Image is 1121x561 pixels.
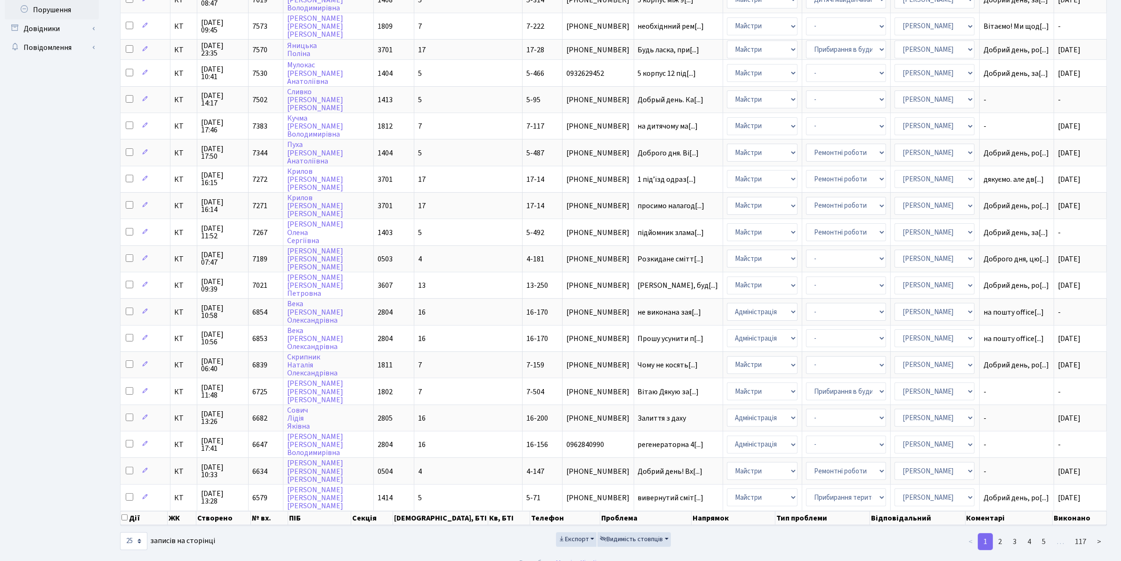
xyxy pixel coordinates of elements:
[287,193,343,219] a: Крилов[PERSON_NAME][PERSON_NAME]
[638,280,718,291] span: [PERSON_NAME], буд[...]
[566,202,629,210] span: [PHONE_NUMBER]
[638,45,700,55] span: Будь ласка, при[...]
[1091,533,1107,550] a: >
[201,65,244,81] span: [DATE] 10:41
[597,532,671,547] button: Видимість стовпців
[870,511,965,525] th: Відповідальний
[984,228,1048,238] span: Добрий день, за[...]
[287,113,343,139] a: Кучма[PERSON_NAME]Володимирівна
[566,335,629,342] span: [PHONE_NUMBER]
[600,511,692,525] th: Проблема
[638,415,719,422] span: Залиття з даху
[252,228,267,238] span: 7267
[566,122,629,130] span: [PHONE_NUMBER]
[252,280,267,291] span: 7021
[378,413,393,423] span: 2805
[566,46,629,54] span: [PHONE_NUMBER]
[201,437,244,452] span: [DATE] 17:41
[351,511,393,525] th: Секція
[378,21,393,32] span: 1809
[1058,307,1061,317] span: -
[174,415,193,422] span: КТ
[984,333,1044,344] span: на пошту office[...]
[1007,533,1022,550] a: 3
[252,333,267,344] span: 6853
[287,485,343,511] a: [PERSON_NAME][PERSON_NAME][PERSON_NAME]
[1069,533,1092,550] a: 117
[418,439,426,450] span: 16
[984,360,1049,370] span: Добрий день, ро[...]
[775,511,870,525] th: Тип проблеми
[378,95,393,105] span: 1413
[174,149,193,157] span: КТ
[418,307,426,317] span: 16
[287,41,317,59] a: ЯницькаПоліна
[120,532,215,550] label: записів на сторінці
[418,493,422,503] span: 5
[5,0,99,19] a: Порушення
[196,511,251,525] th: Створено
[5,19,99,38] a: Довідники
[287,431,343,458] a: [PERSON_NAME][PERSON_NAME]Володимирівна
[174,309,193,316] span: КТ
[526,174,544,185] span: 17-14
[174,441,193,448] span: КТ
[174,70,193,77] span: КТ
[526,439,548,450] span: 16-156
[378,45,393,55] span: 3701
[287,352,338,378] a: СкрипникНаталіяОлександрівна
[526,387,544,397] span: 7-504
[1058,174,1081,185] span: [DATE]
[638,148,699,158] span: Доброго дня. Ві[...]
[418,333,426,344] span: 16
[201,304,244,319] span: [DATE] 10:58
[1058,466,1081,477] span: [DATE]
[378,121,393,131] span: 1812
[638,493,704,503] span: вивернутий сміт[...]
[566,309,629,316] span: [PHONE_NUMBER]
[526,280,548,291] span: 13-250
[252,254,267,264] span: 7189
[984,45,1049,55] span: Добрий день, ро[...]
[378,493,393,503] span: 1414
[526,201,544,211] span: 17-14
[378,466,393,477] span: 0504
[287,87,343,113] a: Сливко[PERSON_NAME][PERSON_NAME]
[692,511,775,525] th: Напрямок
[418,228,422,238] span: 5
[566,415,629,422] span: [PHONE_NUMBER]
[984,441,1050,448] span: -
[378,254,393,264] span: 0503
[378,280,393,291] span: 3607
[174,229,193,236] span: КТ
[488,511,530,525] th: Кв, БТІ
[287,299,343,325] a: Века[PERSON_NAME]Олександрівна
[201,119,244,134] span: [DATE] 17:46
[526,148,544,158] span: 5-487
[378,148,393,158] span: 1404
[984,174,1044,185] span: дякуємо. але дв[...]
[1058,68,1081,79] span: [DATE]
[418,148,422,158] span: 5
[201,92,244,107] span: [DATE] 14:17
[201,251,244,266] span: [DATE] 07:47
[174,335,193,342] span: КТ
[526,45,544,55] span: 17-28
[121,511,168,525] th: Дії
[526,254,544,264] span: 4-181
[1058,333,1081,344] span: [DATE]
[287,325,343,352] a: Века[PERSON_NAME]Олександрівна
[252,201,267,211] span: 7271
[984,468,1050,475] span: -
[984,68,1048,79] span: Добрий день, за[...]
[1058,21,1061,32] span: -
[201,490,244,505] span: [DATE] 13:28
[1058,121,1081,131] span: [DATE]
[201,331,244,346] span: [DATE] 10:56
[638,68,696,79] span: 5 корпус 12 під[...]
[418,280,426,291] span: 13
[984,493,1049,503] span: Добрий день, ро[...]
[251,511,288,525] th: № вх.
[378,228,393,238] span: 1403
[252,307,267,317] span: 6854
